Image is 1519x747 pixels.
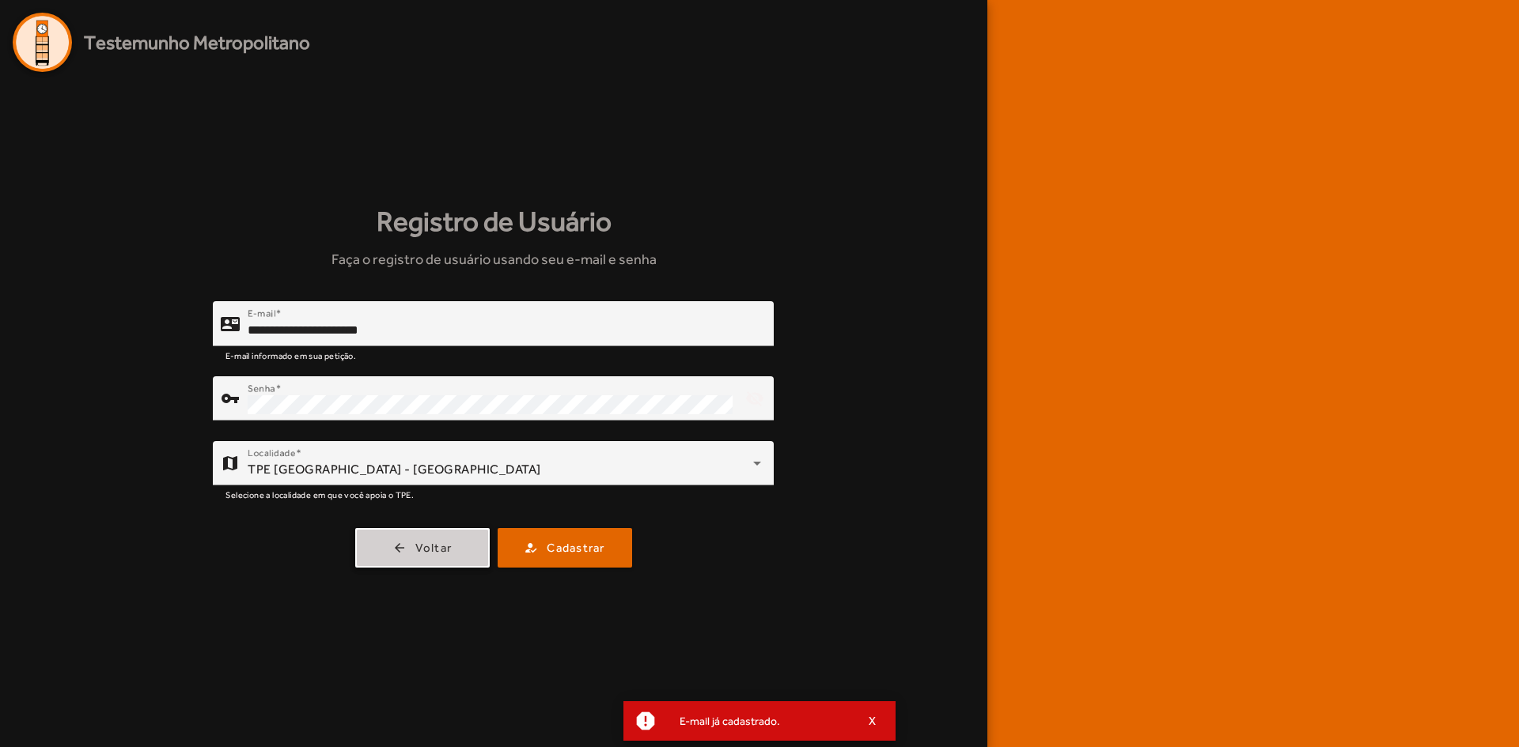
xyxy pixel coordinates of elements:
[355,528,490,568] button: Voltar
[248,462,541,477] span: TPE [GEOGRAPHIC_DATA] - [GEOGRAPHIC_DATA]
[634,709,657,733] mat-icon: report
[869,714,877,728] span: X
[498,528,632,568] button: Cadastrar
[221,454,240,473] mat-icon: map
[415,539,453,557] span: Voltar
[377,201,612,243] strong: Registro de Usuário
[248,383,275,394] mat-label: Senha
[737,379,775,417] mat-icon: visibility_off
[331,248,657,270] span: Faça o registro de usuário usando seu e-mail e senha
[853,714,892,728] button: X
[248,447,296,458] mat-label: Localidade
[221,389,240,408] mat-icon: vpn_key
[225,346,356,364] mat-hint: E-mail informado em sua petição.
[547,539,604,557] span: Cadastrar
[248,307,275,319] mat-label: E-mail
[221,315,240,334] mat-icon: contact_mail
[84,28,310,57] span: Testemunho Metropolitano
[13,13,72,72] img: Logo Agenda
[225,485,414,503] mat-hint: Selecione a localidade em que você apoia o TPE.
[667,710,853,732] div: E-mail já cadastrado.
